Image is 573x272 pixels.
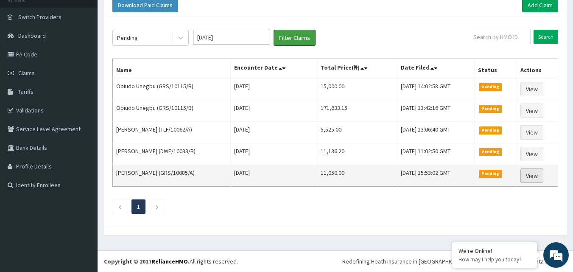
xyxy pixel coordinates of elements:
[155,203,159,210] a: Next page
[479,170,502,177] span: Pending
[397,59,474,79] th: Date Filed
[137,203,140,210] a: Page 1 is your current page
[534,30,558,44] input: Search
[230,143,317,165] td: [DATE]
[118,203,122,210] a: Previous page
[230,59,317,79] th: Encounter Date
[113,100,231,122] td: Obiudo Unegbu (GRS/10115/B)
[139,4,159,25] div: Minimize live chat window
[479,105,502,112] span: Pending
[479,148,502,156] span: Pending
[113,59,231,79] th: Name
[397,122,474,143] td: [DATE] 13:06:40 GMT
[113,122,231,143] td: [PERSON_NAME] (TLF/10062/A)
[274,30,316,46] button: Filter Claims
[113,78,231,100] td: Obiudo Unegbu (GRS/10115/B)
[230,78,317,100] td: [DATE]
[397,78,474,100] td: [DATE] 14:02:58 GMT
[44,48,143,59] div: Chat with us now
[317,78,397,100] td: 15,000.00
[230,100,317,122] td: [DATE]
[113,143,231,165] td: [PERSON_NAME] (DWP/10033/B)
[4,182,162,211] textarea: Type your message and hit 'Enter'
[475,59,517,79] th: Status
[113,165,231,187] td: [PERSON_NAME] (GRS/10085/A)
[18,69,35,77] span: Claims
[18,88,34,95] span: Tariffs
[98,250,573,272] footer: All rights reserved.
[458,247,531,255] div: We're Online!
[230,165,317,187] td: [DATE]
[18,32,46,39] span: Dashboard
[458,256,531,263] p: How may I help you today?
[479,126,502,134] span: Pending
[520,168,543,183] a: View
[397,100,474,122] td: [DATE] 13:42:16 GMT
[520,104,543,118] a: View
[104,258,190,265] strong: Copyright © 2017 .
[520,82,543,96] a: View
[317,59,397,79] th: Total Price(₦)
[517,59,558,79] th: Actions
[18,13,61,21] span: Switch Providers
[117,34,138,42] div: Pending
[479,83,502,91] span: Pending
[193,30,269,45] input: Select Month and Year
[468,30,531,44] input: Search by HMO ID
[317,165,397,187] td: 11,050.00
[520,125,543,140] a: View
[520,147,543,161] a: View
[49,82,117,168] span: We're online!
[317,122,397,143] td: 5,525.00
[397,165,474,187] td: [DATE] 15:53:02 GMT
[317,143,397,165] td: 11,136.20
[397,143,474,165] td: [DATE] 11:02:50 GMT
[342,257,567,266] div: Redefining Heath Insurance in [GEOGRAPHIC_DATA] using Telemedicine and Data Science!
[230,122,317,143] td: [DATE]
[16,42,34,64] img: d_794563401_company_1708531726252_794563401
[317,100,397,122] td: 171,633.15
[151,258,188,265] a: RelianceHMO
